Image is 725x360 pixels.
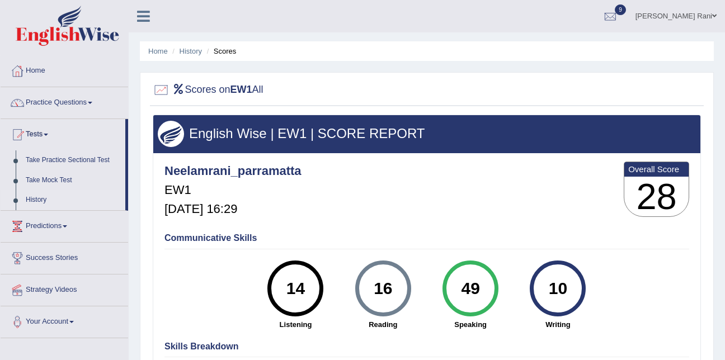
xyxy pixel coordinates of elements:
a: Home [148,47,168,55]
a: Practice Questions [1,87,128,115]
h5: [DATE] 16:29 [164,202,302,216]
strong: Listening [257,319,333,330]
strong: Speaking [432,319,509,330]
h3: English Wise | EW1 | SCORE REPORT [158,126,696,141]
a: Home [1,55,128,83]
h3: 28 [624,177,689,217]
a: Strategy Videos [1,274,128,302]
b: Overall Score [628,164,685,174]
div: 49 [450,265,491,312]
span: 9 [615,4,626,15]
a: Your Account [1,306,128,334]
a: Success Stories [1,243,128,271]
a: Tests [1,119,125,147]
li: Scores [204,46,237,56]
img: wings.png [158,121,184,147]
h5: EW1 [164,183,302,197]
a: History [180,47,202,55]
h4: Communicative Skills [164,233,689,243]
a: Take Mock Test [21,170,125,191]
h4: Neelamrani_parramatta [164,164,302,178]
h2: Scores on All [153,82,263,98]
h4: Skills Breakdown [164,342,689,352]
b: EW1 [230,84,252,95]
div: 14 [275,265,316,312]
div: 10 [538,265,578,312]
a: Take Practice Sectional Test [21,150,125,170]
a: History [21,190,125,210]
strong: Reading [345,319,421,330]
strong: Writing [520,319,596,330]
div: 16 [362,265,403,312]
a: Predictions [1,211,128,239]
